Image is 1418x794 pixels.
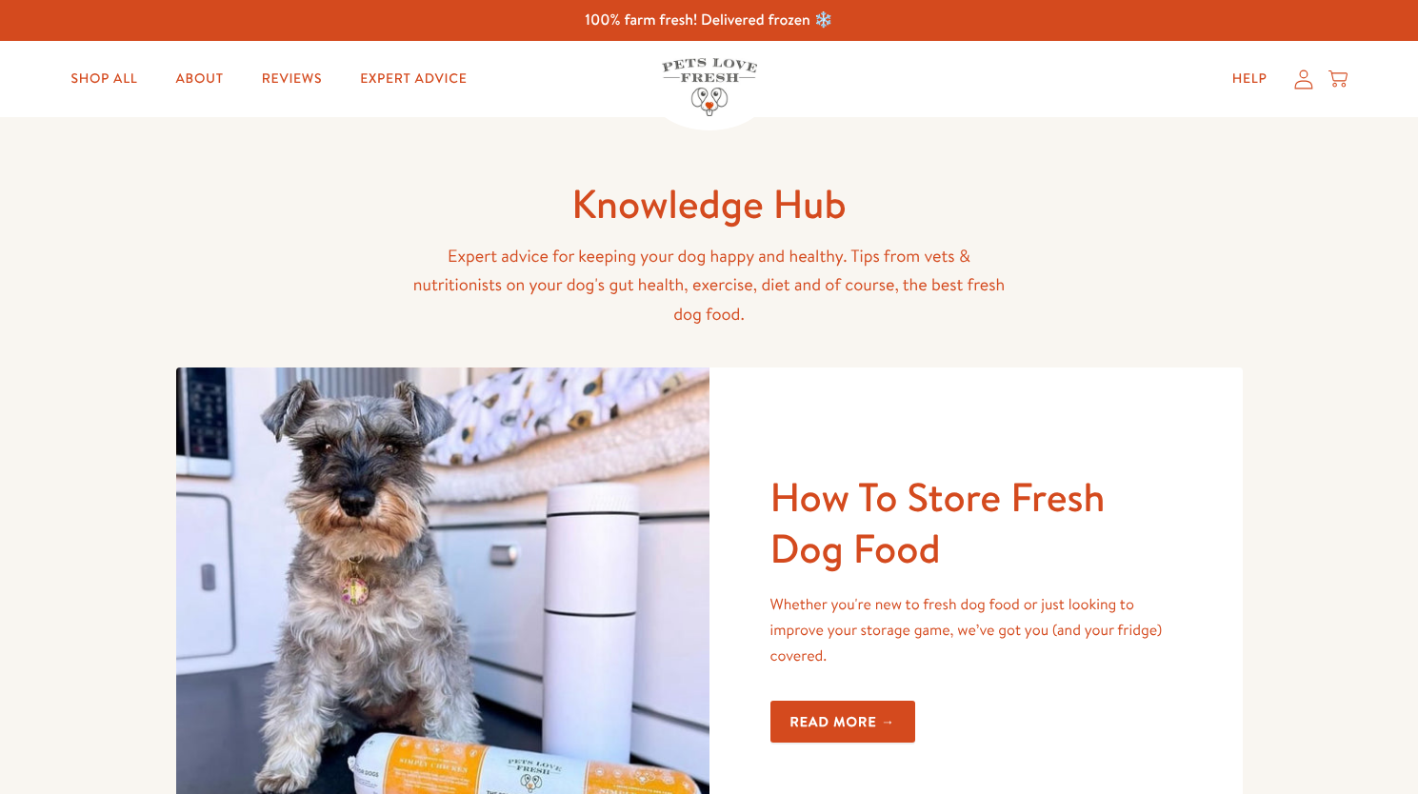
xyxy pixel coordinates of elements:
[770,701,916,744] a: Read more →
[55,60,152,98] a: Shop All
[405,178,1014,230] h1: Knowledge Hub
[247,60,337,98] a: Reviews
[161,60,239,98] a: About
[770,468,1106,577] a: How To Store Fresh Dog Food
[1217,60,1283,98] a: Help
[345,60,482,98] a: Expert Advice
[405,242,1014,329] p: Expert advice for keeping your dog happy and healthy. Tips from vets & nutritionists on your dog'...
[770,592,1182,670] p: Whether you're new to fresh dog food or just looking to improve your storage game, we’ve got you ...
[662,58,757,116] img: Pets Love Fresh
